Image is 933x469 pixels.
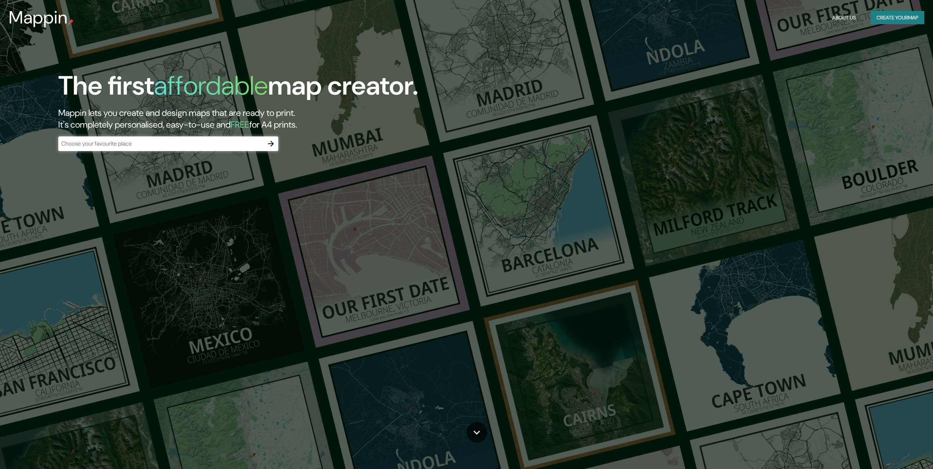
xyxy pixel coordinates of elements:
[58,70,418,107] h1: The first map creator.
[231,119,249,130] h5: FREE
[9,7,68,28] h3: Mappin
[68,19,74,25] img: mappin-pin
[829,11,859,25] button: About Us
[58,107,525,131] h2: Mappin lets you create and design maps that are ready to print. It's completely personalised, eas...
[871,11,924,25] button: Create yourmap
[58,139,264,148] input: Choose your favourite place
[154,69,268,103] h1: affordable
